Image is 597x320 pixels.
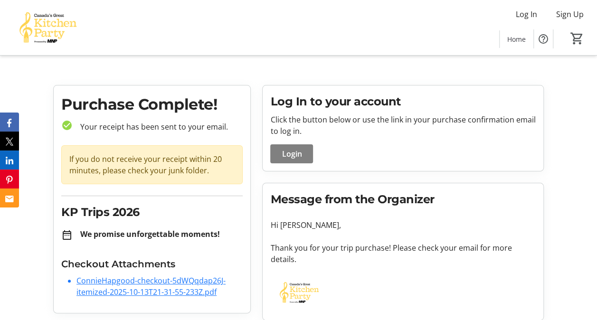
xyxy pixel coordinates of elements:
span: Login [282,148,302,160]
img: Canada’s Great Kitchen Party's Logo [6,4,90,51]
button: Sign Up [549,7,591,22]
h2: Log In to your account [270,93,536,110]
h2: KP Trips 2026 [61,204,243,221]
a: ConnieHapgood-checkout-5dWQqdap26J-itemized-2025-10-13T21-31-55-233Z.pdf [76,275,226,297]
span: Log In [516,9,537,20]
button: Cart [569,30,586,47]
p: Thank you for your trip purchase! Please check your email for more details. [270,242,536,265]
h2: Message from the Organizer [270,191,536,208]
p: Your receipt has been sent to your email. [73,121,243,132]
a: Home [500,30,533,48]
h1: Purchase Complete! [61,93,243,116]
div: If you do not receive your receipt within 20 minutes, please check your junk folder. [61,145,243,184]
h3: Checkout Attachments [61,257,243,271]
button: Log In [508,7,545,22]
p: Click the button below or use the link in your purchase confirmation email to log in. [270,114,536,137]
span: Sign Up [556,9,584,20]
button: Help [534,29,553,48]
button: Login [270,144,313,163]
mat-icon: check_circle [61,120,73,131]
img: Canada’s Great Kitchen Party logo [270,276,328,309]
p: Hi [PERSON_NAME], [270,219,536,231]
strong: We promise unforgettable moments! [80,229,220,239]
span: Home [507,34,526,44]
mat-icon: date_range [61,229,73,241]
